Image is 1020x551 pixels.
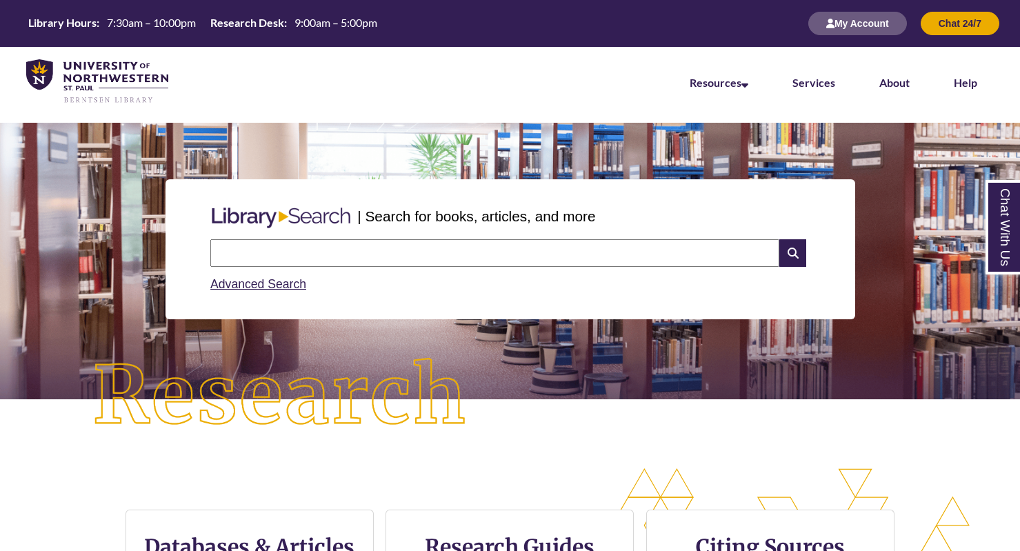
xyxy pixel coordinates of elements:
button: Chat 24/7 [921,12,999,35]
img: UNWSP Library Logo [26,59,168,104]
img: Libary Search [205,202,357,234]
p: | Search for books, articles, and more [357,206,595,227]
span: 7:30am – 10:00pm [107,16,196,29]
th: Research Desk: [205,15,289,30]
a: Chat 24/7 [921,17,999,29]
a: Services [792,76,835,89]
table: Hours Today [23,15,383,30]
th: Library Hours: [23,15,101,30]
span: 9:00am – 5:00pm [294,16,377,29]
a: My Account [808,17,907,29]
a: Help [954,76,977,89]
a: Hours Today [23,15,383,32]
a: Resources [690,76,748,89]
i: Search [779,239,806,267]
a: Advanced Search [210,277,306,291]
img: Research [51,317,510,476]
a: About [879,76,910,89]
button: My Account [808,12,907,35]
